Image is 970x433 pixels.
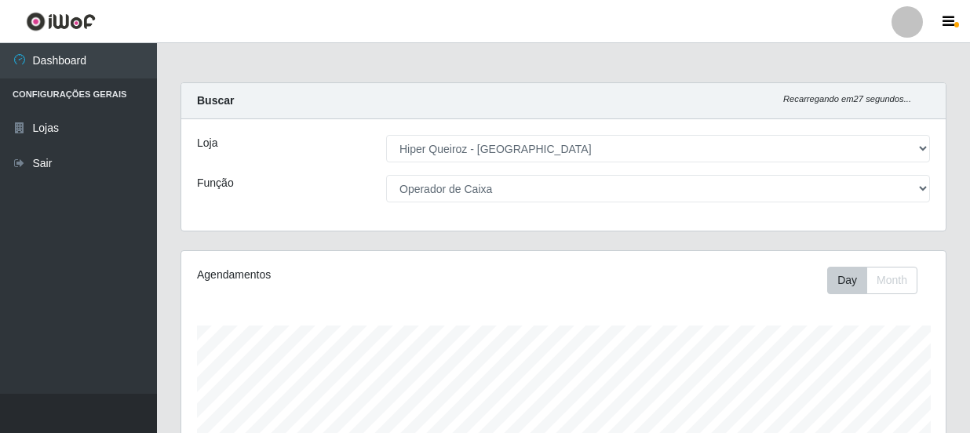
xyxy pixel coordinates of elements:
strong: Buscar [197,94,234,107]
label: Função [197,175,234,191]
label: Loja [197,135,217,151]
div: Agendamentos [197,267,489,283]
i: Recarregando em 27 segundos... [783,94,911,104]
img: CoreUI Logo [26,12,96,31]
button: Month [866,267,917,294]
div: Toolbar with button groups [827,267,930,294]
div: First group [827,267,917,294]
button: Day [827,267,867,294]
